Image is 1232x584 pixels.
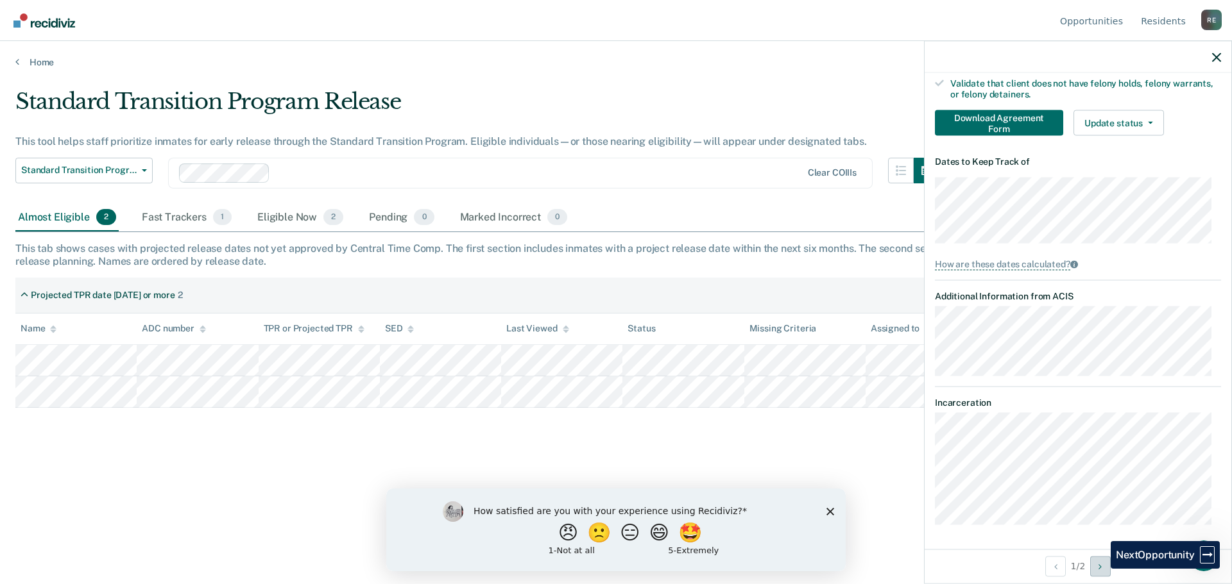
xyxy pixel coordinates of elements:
[808,167,857,178] div: Clear COIIIs
[749,323,817,334] div: Missing Criteria
[31,290,175,301] div: Projected TPR date [DATE] or more
[366,204,436,232] div: Pending
[15,88,939,125] div: Standard Transition Program Release
[935,110,1063,135] button: Download Agreement Form
[871,323,931,334] div: Assigned to
[213,209,232,226] span: 1
[989,89,1031,99] span: detainers.
[1074,110,1164,135] button: Update status
[414,209,434,226] span: 0
[935,258,1070,270] div: How are these dates calculated?
[385,323,415,334] div: SED
[506,323,569,334] div: Last Viewed
[96,209,116,226] span: 2
[935,258,1221,269] a: How are these dates calculated?
[1188,540,1219,571] iframe: Intercom live chat
[1045,556,1066,576] button: Previous Opportunity
[142,323,206,334] div: ADC number
[935,290,1221,301] dt: Additional Information from ACIS
[935,110,1068,135] a: Navigate to form link
[21,323,56,334] div: Name
[21,165,137,176] span: Standard Transition Program Release
[1090,556,1111,576] button: Next Opportunity
[1201,10,1222,30] div: R E
[547,209,567,226] span: 0
[139,204,234,232] div: Fast Trackers
[323,209,343,226] span: 2
[15,56,1217,68] a: Home
[264,323,364,334] div: TPR or Projected TPR
[628,323,655,334] div: Status
[13,13,75,28] img: Recidiviz
[255,204,346,232] div: Eligible Now
[15,242,1217,267] div: This tab shows cases with projected release dates not yet approved by Central Time Comp. The firs...
[935,397,1221,408] dt: Incarceration
[458,204,570,232] div: Marked Incorrect
[15,135,939,147] div: This tool helps staff prioritize inmates for early release through the Standard Transition Progra...
[935,156,1221,167] dt: Dates to Keep Track of
[1201,10,1222,30] button: Profile dropdown button
[178,290,183,301] div: 2
[386,488,846,571] iframe: Survey by Kim from Recidiviz
[15,204,119,232] div: Almost Eligible
[950,78,1221,100] div: Validate that client does not have felony holds, felony warrants, or felony
[925,549,1231,583] div: 1 / 2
